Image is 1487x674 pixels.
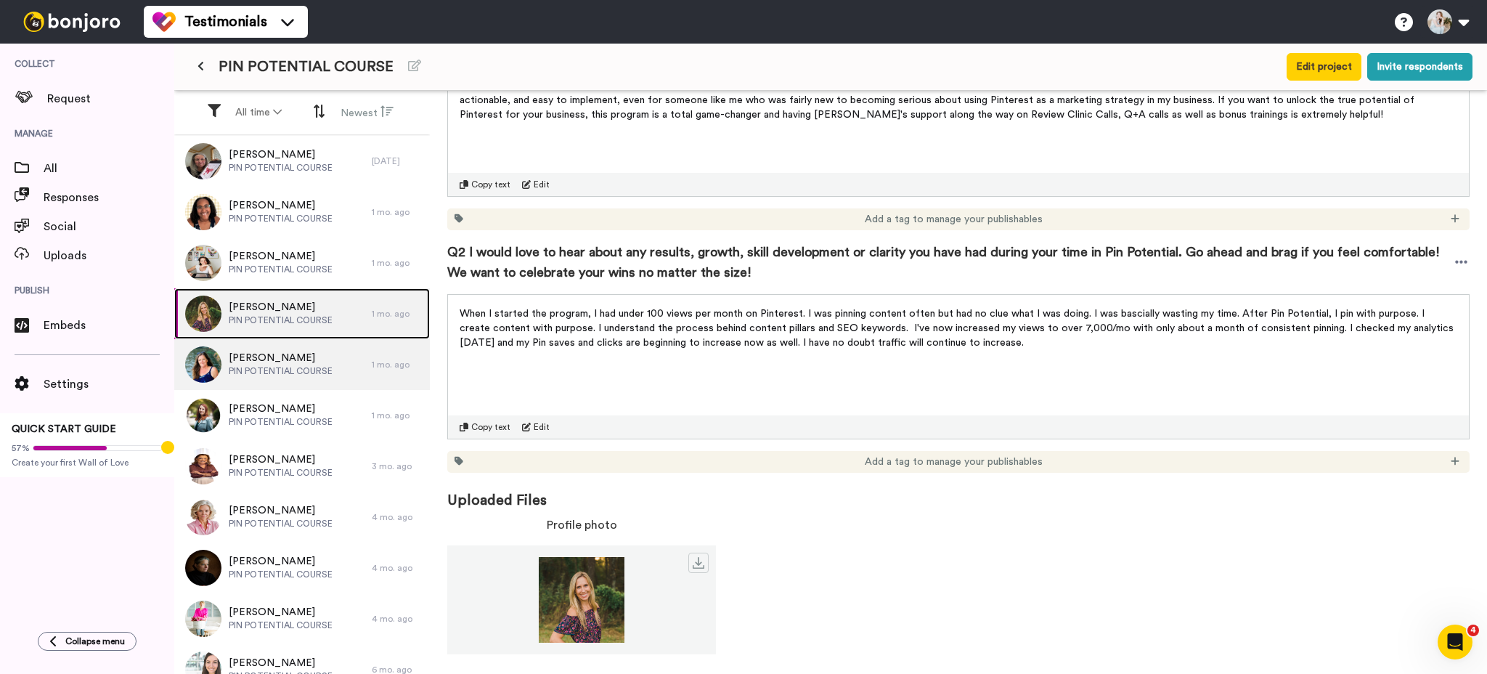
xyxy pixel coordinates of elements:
span: PIN POTENTIAL COURSE [229,569,333,580]
img: 261d3ba1-66a3-44e3-8226-9929a4e4e69e.jpeg [185,346,221,383]
span: PIN POTENTIAL COURSE [229,467,333,479]
a: [PERSON_NAME]PIN POTENTIAL COURSE[DATE] [174,136,430,187]
button: Newest [332,99,402,126]
a: [PERSON_NAME]PIN POTENTIAL COURSE4 mo. ago [174,492,430,543]
img: bj-logo-header-white.svg [17,12,126,32]
img: af6fb907-4e4d-430c-95e1-b0fb1b6761c5.jpeg [185,143,221,179]
div: 4 mo. ago [372,613,423,625]
div: 1 mo. ago [372,308,423,320]
span: PIN POTENTIAL COURSE [229,365,333,377]
div: 4 mo. ago [372,562,423,574]
button: Invite respondents [1367,53,1472,81]
span: Q2 I would love to hear about any results, growth, skill development or clarity you have had duri... [447,242,1453,283]
span: Edit [534,179,550,190]
a: [PERSON_NAME]PIN POTENTIAL COURSE1 mo. ago [174,288,430,339]
a: [PERSON_NAME]PIN POTENTIAL COURSE3 mo. ago [174,441,430,492]
div: [DATE] [372,155,423,167]
div: 1 mo. ago [372,206,423,218]
span: [PERSON_NAME] [229,147,333,162]
span: [PERSON_NAME] [229,249,333,264]
span: Collapse menu [65,636,125,647]
img: 1dbd9cde-0e11-4fb5-9b96-fc7d96deb925.jpeg [185,245,221,281]
img: 7148a9af-eaa4-46f0-8175-82ec91f49576.png [185,448,221,484]
span: When I started the program, I had under 100 views per month on Pinterest. I was pinning content o... [460,309,1457,348]
img: ca4a4349-63ac-4795-af8f-fd1b93b4589d.jpeg [185,194,221,230]
img: f11fcd46-4b71-4311-8511-1e4040adf36f.jpeg [185,397,221,434]
a: [PERSON_NAME]PIN POTENTIAL COURSE1 mo. ago [174,339,430,390]
span: [PERSON_NAME] [229,503,333,518]
span: PIN POTENTIAL COURSE [229,213,333,224]
iframe: Intercom live chat [1438,625,1472,659]
a: [PERSON_NAME]PIN POTENTIAL COURSE4 mo. ago [174,543,430,593]
span: Uploaded Files [447,473,1470,511]
span: Testimonials [184,12,267,32]
img: tm-color.svg [152,10,176,33]
span: Copy text [471,421,510,433]
span: PIN POTENTIAL COURSE [229,518,333,529]
span: PIN POTENTIAL COURSE [219,57,394,77]
img: f3770117-e843-47c8-84ec-d4e991ec5c18.png [185,296,221,332]
span: [PERSON_NAME] [229,300,333,314]
a: [PERSON_NAME]PIN POTENTIAL COURSE1 mo. ago [174,187,430,237]
span: 57% [12,442,30,454]
span: [PERSON_NAME] [229,351,333,365]
span: Social [44,218,174,235]
span: [PERSON_NAME] [229,554,333,569]
div: 1 mo. ago [372,359,423,370]
img: da0da98c-5699-48d6-8b49-69972a259902.jpeg [185,601,221,637]
div: Tooltip anchor [161,441,174,454]
span: Responses [44,189,174,206]
img: f3770117-e843-47c8-84ec-d4e991ec5c18.png [447,557,716,643]
span: Create your first Wall of Love [12,457,163,468]
span: [PERSON_NAME] [229,656,333,670]
a: [PERSON_NAME]PIN POTENTIAL COURSE4 mo. ago [174,593,430,644]
span: QUICK START GUIDE [12,424,116,434]
button: Edit project [1287,53,1361,81]
span: PIN POTENTIAL COURSE [229,162,333,174]
span: [PERSON_NAME] [229,402,333,416]
span: Add a tag to manage your publishables [865,212,1043,227]
img: 52daa714-f8a1-4e3f-afdd-d1219d9ddeab.png [185,499,221,535]
span: Embeds [44,317,174,334]
div: 3 mo. ago [372,460,423,472]
span: PIN POTENTIAL COURSE [229,416,333,428]
span: Copy text [471,179,510,190]
span: 4 [1467,625,1479,636]
div: 1 mo. ago [372,257,423,269]
button: Collapse menu [38,632,137,651]
div: 4 mo. ago [372,511,423,523]
span: Settings [44,375,174,393]
button: All time [227,100,290,126]
a: [PERSON_NAME]PIN POTENTIAL COURSE1 mo. ago [174,390,430,441]
span: PIN POTENTIAL COURSE [229,314,333,326]
span: Request [47,90,174,107]
div: 1 mo. ago [372,410,423,421]
span: Uploads [44,247,174,264]
span: Profile photo [547,516,617,534]
span: [PERSON_NAME] [229,198,333,213]
span: [PERSON_NAME] [229,605,333,620]
span: Add a tag to manage your publishables [865,455,1043,469]
span: PIN POTENTIAL COURSE [229,620,333,631]
span: [PERSON_NAME] [229,452,333,467]
img: 3832ab74-9b63-4bf7-a4db-44e33e741550.jpeg [185,550,221,586]
a: [PERSON_NAME]PIN POTENTIAL COURSE1 mo. ago [174,237,430,288]
span: Edit [534,421,550,433]
span: All [44,160,174,177]
span: PIN POTENTIAL COURSE [229,264,333,275]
